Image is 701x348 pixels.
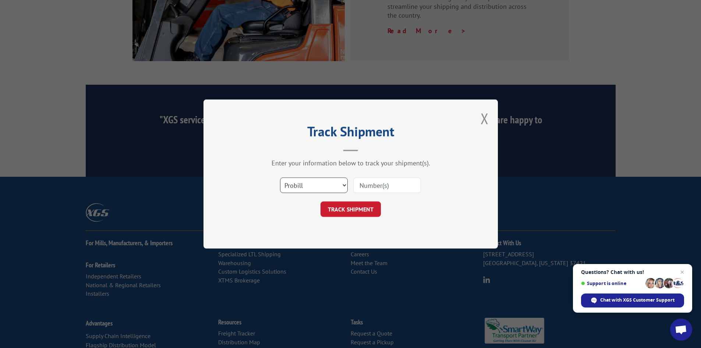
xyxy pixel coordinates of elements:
[678,268,687,277] span: Close chat
[600,297,675,303] span: Chat with XGS Customer Support
[581,293,684,307] div: Chat with XGS Customer Support
[240,159,461,167] div: Enter your information below to track your shipment(s).
[581,269,684,275] span: Questions? Chat with us!
[240,126,461,140] h2: Track Shipment
[481,109,489,128] button: Close modal
[670,319,692,341] div: Open chat
[581,281,643,286] span: Support is online
[353,177,421,193] input: Number(s)
[321,201,381,217] button: TRACK SHIPMENT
